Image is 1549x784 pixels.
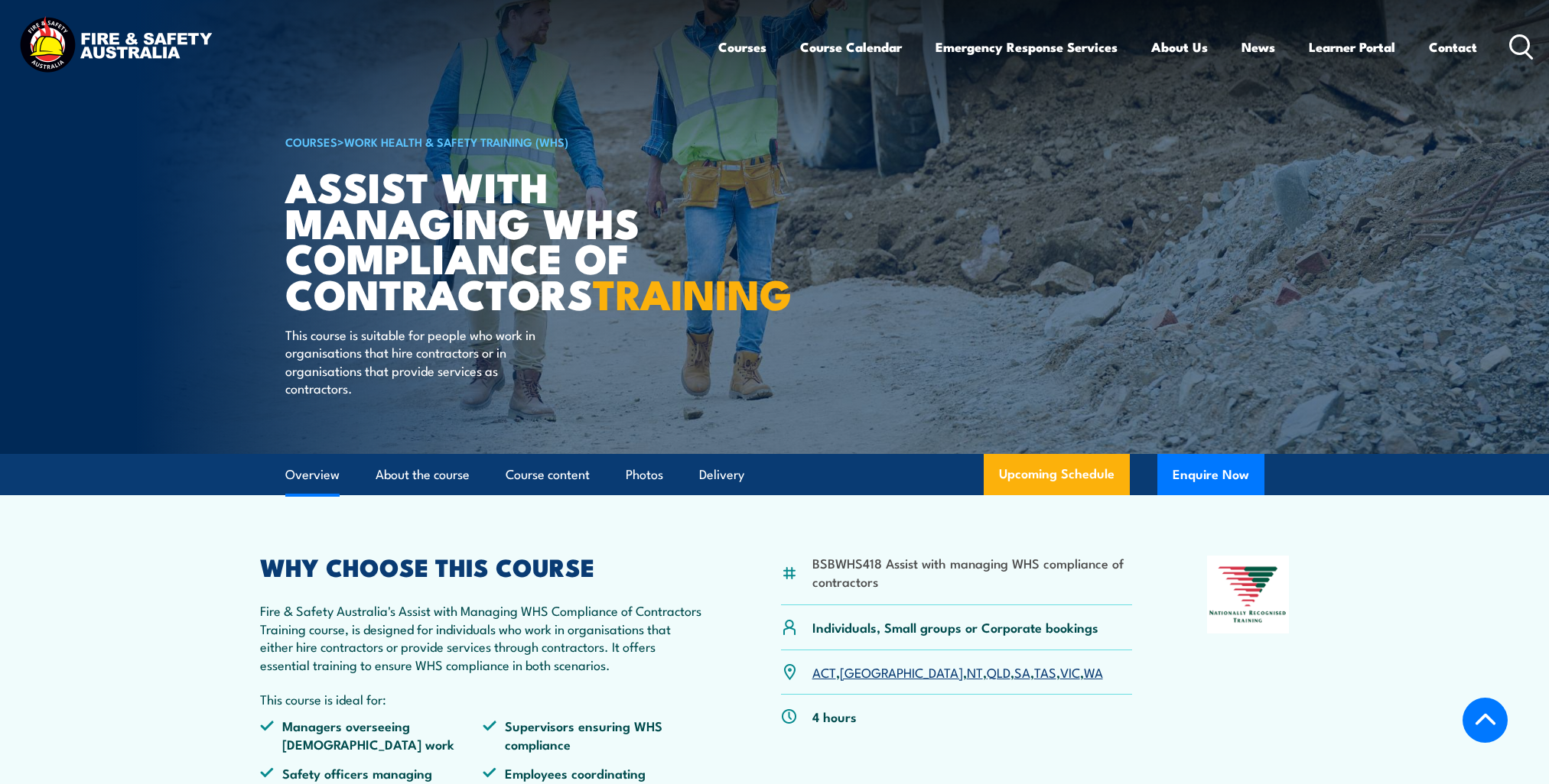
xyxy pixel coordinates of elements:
a: WA [1084,663,1103,681]
a: Course content [506,455,590,495]
a: News [1241,27,1275,67]
p: This course is ideal for: [260,690,707,708]
a: Photos [626,455,663,495]
a: COURSES [285,133,337,150]
p: 4 hours [812,708,857,725]
h1: Assist with Managing WHS Compliance of Contractors [285,168,663,311]
a: VIC [1060,663,1080,681]
h2: WHY CHOOSE THIS COURSE [260,556,707,577]
a: Work Health & Safety Training (WHS) [344,133,568,150]
a: About Us [1151,27,1208,67]
a: ACT [812,663,836,681]
p: Fire & Safety Australia's Assist with Managing WHS Compliance of Contractors Training course, is ... [260,601,707,673]
a: SA [1014,663,1030,681]
a: Emergency Response Services [936,27,1118,67]
a: Delivery [699,455,744,495]
p: , , , , , , , [812,663,1103,681]
a: NT [967,663,983,681]
img: Nationally Recognised Training logo. [1207,556,1290,633]
a: Upcoming Schedule [984,454,1130,495]
a: Courses [718,27,766,67]
a: Contact [1429,27,1477,67]
p: This course is suitable for people who work in organisations that hire contractors or in organisa... [285,326,565,397]
a: About the course [376,455,470,495]
button: Enquire Now [1157,454,1264,495]
li: Supervisors ensuring WHS compliance [483,717,706,753]
strong: TRAINING [593,261,792,324]
a: QLD [987,663,1010,681]
li: Managers overseeing [DEMOGRAPHIC_DATA] work [260,717,483,753]
p: Individuals, Small groups or Corporate bookings [812,618,1098,636]
a: Course Calendar [800,27,902,67]
a: Learner Portal [1309,27,1395,67]
h6: > [285,132,663,151]
a: [GEOGRAPHIC_DATA] [840,663,963,681]
li: BSBWHS418 Assist with managing WHS compliance of contractors [812,554,1133,590]
a: Overview [285,455,340,495]
a: TAS [1034,663,1056,681]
